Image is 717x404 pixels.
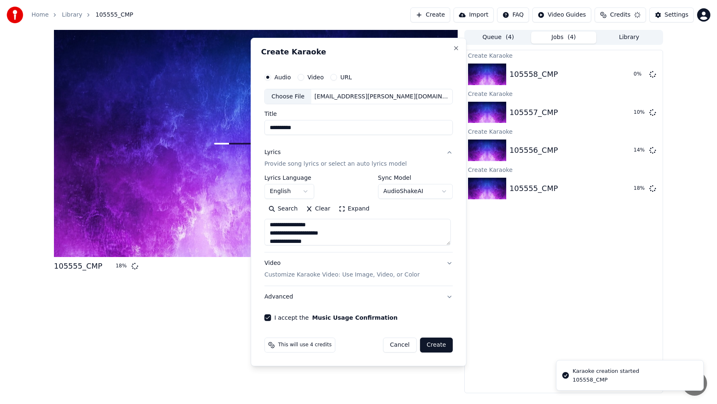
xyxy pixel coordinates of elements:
button: Clear [302,203,334,216]
div: Choose File [265,89,311,104]
button: Search [264,203,302,216]
div: Video [264,260,419,279]
div: LyricsProvide song lyrics or select an auto lyrics model [264,175,453,252]
button: Advanced [264,286,453,308]
h2: Create Karaoke [261,48,456,56]
label: Title [264,111,453,117]
p: Customize Karaoke Video: Use Image, Video, or Color [264,271,419,279]
button: Create [420,338,453,353]
button: LyricsProvide song lyrics or select an auto lyrics model [264,142,453,175]
label: URL [340,74,352,80]
label: Lyrics Language [264,175,314,181]
span: This will use 4 credits [278,342,332,348]
button: I accept the [312,315,398,321]
label: Audio [274,74,291,80]
button: Expand [334,203,373,216]
p: Provide song lyrics or select an auto lyrics model [264,160,407,169]
button: VideoCustomize Karaoke Video: Use Image, Video, or Color [264,253,453,286]
label: Video [307,74,324,80]
button: Cancel [383,338,417,353]
div: [EMAIL_ADDRESS][PERSON_NAME][DOMAIN_NAME]/Shared drives/Sing King G Drive/Filemaker/CPT_Tracks/Ne... [311,93,452,101]
div: Lyrics [264,149,280,157]
label: I accept the [274,315,398,321]
label: Sync Model [378,175,453,181]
